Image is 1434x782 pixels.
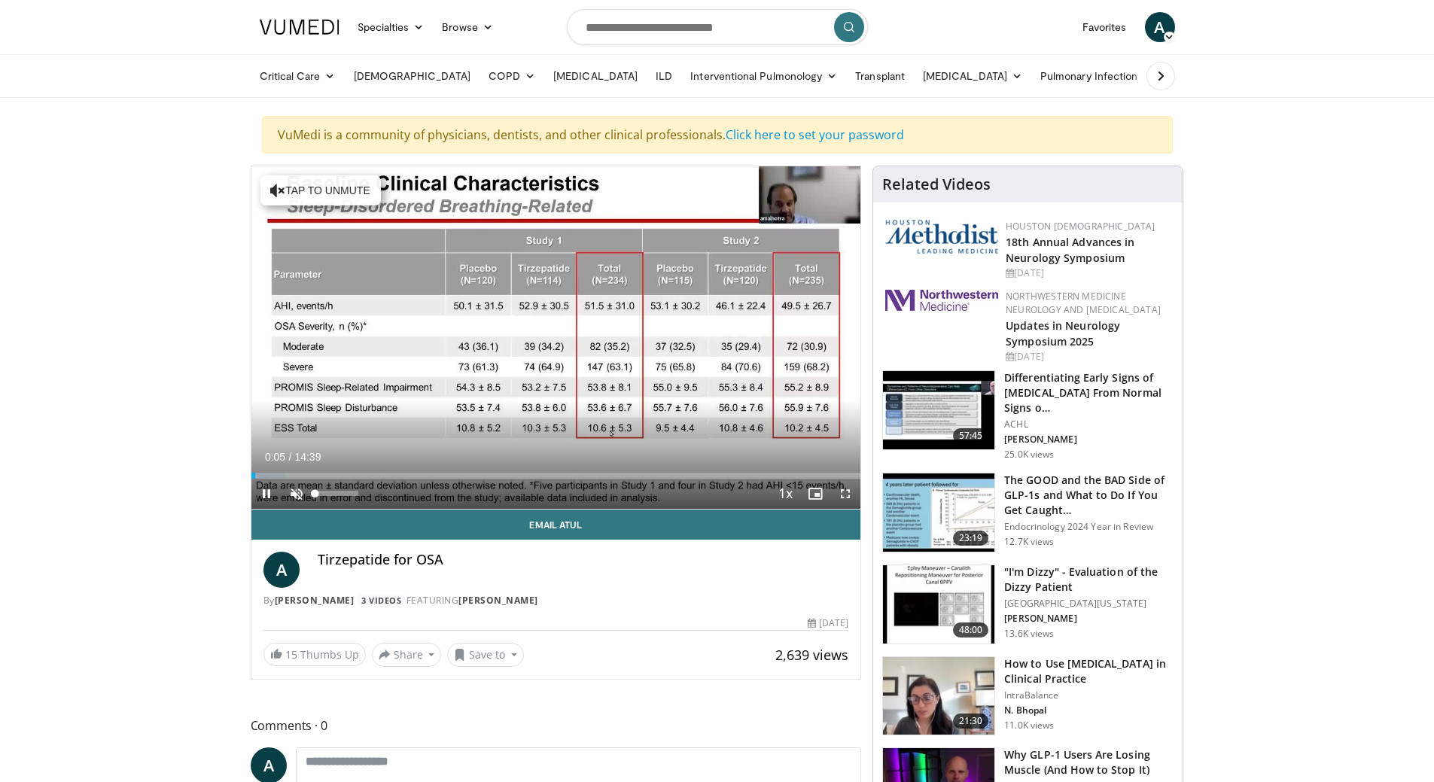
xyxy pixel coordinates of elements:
span: 0:05 [265,451,285,463]
img: 5373e1fe-18ae-47e7-ad82-0c604b173657.150x105_q85_crop-smart_upscale.jpg [883,565,994,644]
span: 57:45 [953,428,989,443]
a: Northwestern Medicine Neurology and [MEDICAL_DATA] [1006,290,1161,316]
h3: Differentiating Early Signs of [MEDICAL_DATA] From Normal Signs o… [1004,370,1174,415]
a: [MEDICAL_DATA] [914,61,1031,91]
p: 11.0K views [1004,720,1054,732]
p: [PERSON_NAME] [1004,434,1174,446]
a: Specialties [349,12,434,42]
span: 14:39 [294,451,321,463]
a: Browse [433,12,502,42]
span: 23:19 [953,531,989,546]
p: IntraBalance [1004,689,1174,701]
button: Enable picture-in-picture mode [800,479,830,509]
p: 25.0K views [1004,449,1054,461]
button: Share [372,643,442,667]
span: 21:30 [953,714,989,729]
p: N. Bhopal [1004,704,1174,717]
a: 23:19 The GOOD and the BAD Side of GLP-1s and What to Do If You Get Caught… Endocrinology 2024 Ye... [882,473,1174,552]
a: Pulmonary Infection [1031,61,1162,91]
a: Interventional Pulmonology [681,61,846,91]
h3: The GOOD and the BAD Side of GLP-1s and What to Do If You Get Caught… [1004,473,1174,518]
a: Email Atul [251,510,861,540]
h4: Related Videos [882,175,991,193]
a: 57:45 Differentiating Early Signs of [MEDICAL_DATA] From Normal Signs o… ACHL [PERSON_NAME] 25.0K... [882,370,1174,461]
input: Search topics, interventions [567,9,868,45]
h3: "I'm Dizzy" - Evaluation of the Dizzy Patient [1004,564,1174,595]
span: 48:00 [953,622,989,637]
a: Houston [DEMOGRAPHIC_DATA] [1006,220,1155,233]
a: [MEDICAL_DATA] [544,61,647,91]
p: [GEOGRAPHIC_DATA][US_STATE] [1004,598,1174,610]
h3: Why GLP-1 Users Are Losing Muscle (And How to Stop It) [1004,747,1174,777]
div: By FEATURING [263,594,849,607]
div: Progress Bar [251,473,861,479]
a: Updates in Neurology Symposium 2025 [1006,318,1120,348]
img: 5e4488cc-e109-4a4e-9fd9-73bb9237ee91.png.150x105_q85_autocrop_double_scale_upscale_version-0.2.png [885,220,998,254]
a: Transplant [846,61,914,91]
div: [DATE] [808,616,848,630]
a: 18th Annual Advances in Neurology Symposium [1006,235,1134,265]
a: [PERSON_NAME] [275,594,355,607]
span: 2,639 views [775,646,848,664]
div: [DATE] [1006,350,1171,364]
img: 756cb5e3-da60-49d4-af2c-51c334342588.150x105_q85_crop-smart_upscale.jpg [883,473,994,552]
a: 21:30 How to Use [MEDICAL_DATA] in Clinical Practice IntraBalance N. Bhopal 11.0K views [882,656,1174,736]
p: 13.6K views [1004,628,1054,640]
button: Unmute [282,479,312,509]
button: Save to [447,643,524,667]
p: Endocrinology 2024 Year in Review [1004,521,1174,533]
a: Critical Care [251,61,345,91]
h3: How to Use [MEDICAL_DATA] in Clinical Practice [1004,656,1174,686]
a: COPD [480,61,544,91]
img: 599f3ee4-8b28-44a1-b622-e2e4fac610ae.150x105_q85_crop-smart_upscale.jpg [883,371,994,449]
a: Click here to set your password [726,126,904,143]
div: Volume Level [315,491,358,496]
video-js: Video Player [251,166,861,510]
a: 3 Videos [357,594,406,607]
a: 15 Thumbs Up [263,643,366,666]
a: A [1145,12,1175,42]
span: / [289,451,292,463]
p: ACHL [1004,418,1174,431]
img: 2a462fb6-9365-492a-ac79-3166a6f924d8.png.150x105_q85_autocrop_double_scale_upscale_version-0.2.jpg [885,290,998,311]
h4: Tirzepatide for OSA [318,552,849,568]
img: 662646f3-24dc-48fd-91cb-7f13467e765c.150x105_q85_crop-smart_upscale.jpg [883,657,994,735]
a: ILD [647,61,681,91]
a: A [263,552,300,588]
button: Playback Rate [770,479,800,509]
p: 12.7K views [1004,536,1054,548]
button: Tap to unmute [260,175,381,205]
a: 48:00 "I'm Dizzy" - Evaluation of the Dizzy Patient [GEOGRAPHIC_DATA][US_STATE] [PERSON_NAME] 13.... [882,564,1174,644]
button: Fullscreen [830,479,860,509]
img: VuMedi Logo [260,20,339,35]
p: [PERSON_NAME] [1004,613,1174,625]
button: Pause [251,479,282,509]
a: Favorites [1073,12,1136,42]
div: [DATE] [1006,266,1171,280]
a: [DEMOGRAPHIC_DATA] [345,61,480,91]
div: VuMedi is a community of physicians, dentists, and other clinical professionals. [262,116,1173,154]
span: Comments 0 [251,716,862,735]
span: 15 [285,647,297,662]
a: [PERSON_NAME] [458,594,538,607]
